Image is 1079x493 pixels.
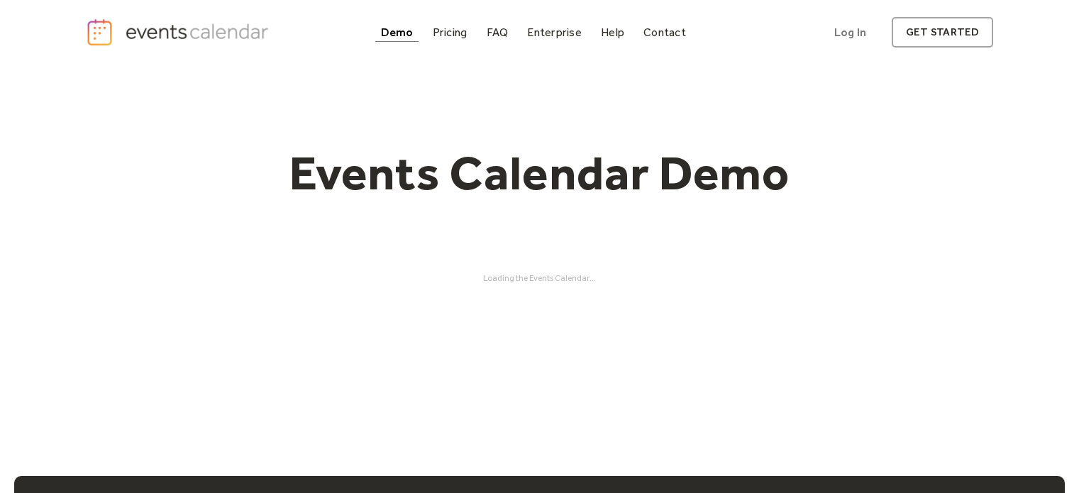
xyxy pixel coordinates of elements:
div: FAQ [487,28,509,36]
div: Contact [643,28,686,36]
div: Help [601,28,624,36]
a: FAQ [481,23,514,42]
a: Demo [375,23,419,42]
a: Pricing [427,23,473,42]
div: Enterprise [527,28,581,36]
div: Demo [381,28,414,36]
a: home [86,18,273,47]
a: Contact [638,23,692,42]
div: Pricing [433,28,467,36]
a: Help [595,23,630,42]
a: get started [892,17,993,48]
div: Loading the Events Calendar... [86,273,994,283]
a: Enterprise [521,23,587,42]
a: Log In [820,17,880,48]
h1: Events Calendar Demo [267,144,812,202]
